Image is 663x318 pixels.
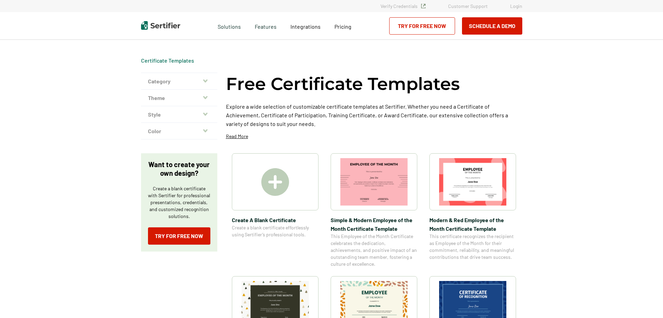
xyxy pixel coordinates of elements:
span: This Employee of the Month Certificate celebrates the dedication, achievements, and positive impa... [331,233,417,267]
img: Sertifier | Digital Credentialing Platform [141,21,180,30]
img: Modern & Red Employee of the Month Certificate Template [439,158,506,206]
span: Modern & Red Employee of the Month Certificate Template [429,216,516,233]
button: Style [141,106,217,123]
button: Color [141,123,217,139]
p: Want to create your own design? [148,160,210,178]
a: Customer Support [448,3,488,9]
div: Breadcrumb [141,57,194,64]
span: Pricing [334,23,351,30]
img: Create A Blank Certificate [261,168,289,196]
a: Modern & Red Employee of the Month Certificate TemplateModern & Red Employee of the Month Certifi... [429,153,516,267]
a: Integrations [290,21,321,30]
a: Simple & Modern Employee of the Month Certificate TemplateSimple & Modern Employee of the Month C... [331,153,417,267]
p: Create a blank certificate with Sertifier for professional presentations, credentials, and custom... [148,185,210,220]
img: Simple & Modern Employee of the Month Certificate Template [340,158,408,206]
a: Try for Free Now [389,17,455,35]
span: Create A Blank Certificate [232,216,319,224]
img: Verified [421,4,426,8]
span: Simple & Modern Employee of the Month Certificate Template [331,216,417,233]
p: Read More [226,133,248,140]
a: Verify Credentials [381,3,426,9]
button: Category [141,73,217,90]
a: Try for Free Now [148,227,210,245]
span: Solutions [218,21,241,30]
a: Certificate Templates [141,57,194,64]
p: Explore a wide selection of customizable certificate templates at Sertifier. Whether you need a C... [226,102,522,128]
a: Pricing [334,21,351,30]
span: This certificate recognizes the recipient as Employee of the Month for their commitment, reliabil... [429,233,516,261]
span: Integrations [290,23,321,30]
span: Create a blank certificate effortlessly using Sertifier’s professional tools. [232,224,319,238]
span: Features [255,21,277,30]
h1: Free Certificate Templates [226,73,460,95]
button: Theme [141,90,217,106]
a: Login [510,3,522,9]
